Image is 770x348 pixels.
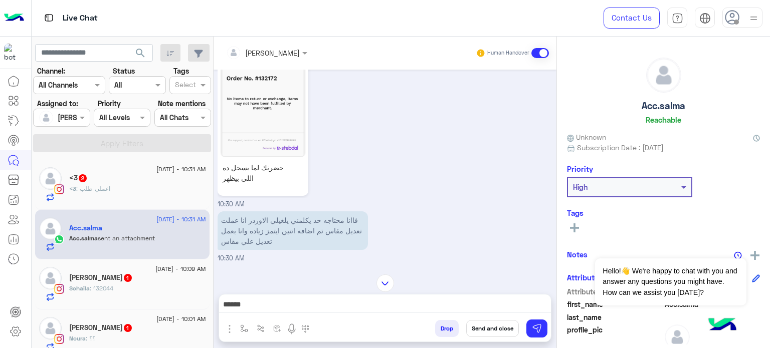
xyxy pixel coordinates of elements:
img: add [750,251,759,260]
span: 10:30 AM [218,200,245,208]
a: حضرتك لما بسجل ده اللي بيظهر [218,33,309,196]
img: tab [699,13,711,24]
img: send voice note [286,323,298,335]
img: 919860931428189 [4,44,22,62]
img: tab [43,12,55,24]
img: select flow [240,324,248,332]
h6: Priority [567,164,593,173]
small: Human Handover [487,49,529,57]
span: Subscription Date : [DATE] [577,142,664,153]
span: [DATE] - 10:09 AM [155,264,206,273]
label: Note mentions [158,98,206,109]
img: defaultAdmin.png [39,317,62,339]
p: Live Chat [63,12,98,25]
span: last_name [567,312,663,322]
img: WhatsApp [54,234,64,244]
p: 11/9/2025, 10:30 AM [218,211,368,250]
span: [DATE] - 10:31 AM [156,215,206,224]
img: defaultAdmin.png [39,111,53,125]
img: defaultAdmin.png [39,267,62,289]
img: Instagram [54,284,64,294]
h5: Noura Waddah [69,323,133,332]
p: حضرتك لما بسجل ده اللي بيظهر [220,160,289,186]
span: Hello!👋 We're happy to chat with you and answer any questions you might have. How can we assist y... [595,258,746,305]
a: tab [667,8,687,29]
button: Send and close [466,320,519,337]
img: Logo [4,8,24,29]
a: Contact Us [604,8,660,29]
img: hulul-logo.png [705,308,740,343]
h5: Acc.salma [69,224,102,232]
span: sent an attachment [98,234,155,242]
span: first_name [567,299,663,309]
img: make a call [301,325,309,333]
span: 1 [124,274,132,282]
img: send attachment [224,323,236,335]
label: Channel: [37,66,65,76]
span: [DATE] - 10:31 AM [156,165,206,174]
span: 132044 [90,284,113,292]
h6: Tags [567,208,760,217]
h5: <3 [69,174,88,182]
span: 2 [79,174,87,182]
img: create order [273,324,281,332]
label: Assigned to: [37,98,78,109]
img: tab [672,13,683,24]
div: Select [173,79,196,92]
h6: Attributes [567,273,603,282]
span: Acc.salma [69,234,98,242]
label: Priority [98,98,121,109]
button: create order [269,320,286,336]
img: profile [747,12,760,25]
h6: Reachable [646,115,681,124]
span: Sohaila [69,284,90,292]
label: Status [113,66,135,76]
span: 1 [124,324,132,332]
h6: Notes [567,250,588,259]
h5: Acc.salma [642,100,685,112]
img: send message [532,323,542,333]
img: defaultAdmin.png [39,217,62,240]
span: profile_pic [567,324,663,347]
span: Noura [69,334,86,342]
img: defaultAdmin.png [39,167,62,190]
span: Attribute Name [567,286,663,297]
span: [DATE] - 10:01 AM [156,314,206,323]
img: 3081610652016324.jpg [220,36,306,157]
label: Tags [173,66,189,76]
span: <3 [69,185,76,192]
span: search [134,47,146,59]
img: defaultAdmin.png [647,58,681,92]
span: Unknown [567,132,606,142]
button: select flow [236,320,253,336]
button: Trigger scenario [253,320,269,336]
button: Drop [435,320,459,337]
img: Instagram [54,334,64,344]
img: Instagram [54,184,64,194]
img: scroll [376,274,394,292]
span: ؟؟ [86,334,95,342]
img: Trigger scenario [257,324,265,332]
button: Apply Filters [33,134,211,152]
button: search [128,44,153,66]
span: اعملي طلب [76,185,110,192]
h5: Sohaila Yasser [69,273,133,282]
span: 10:30 AM [218,254,245,262]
